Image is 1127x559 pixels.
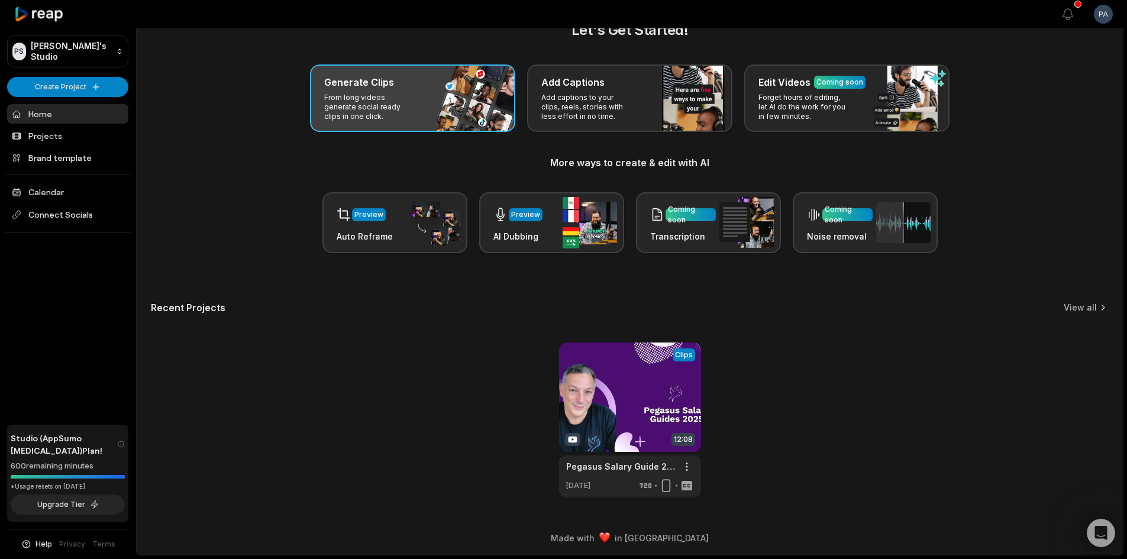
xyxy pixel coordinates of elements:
a: Brand template [7,148,128,167]
div: Coming soon [668,204,713,225]
h2: Let's Get Started! [151,20,1109,41]
span: Studio (AppSumo [MEDICAL_DATA]) Plan! [11,432,117,457]
p: From long videos generate social ready clips in one click. [324,93,416,121]
div: PS [12,43,26,60]
a: View all [1064,302,1097,314]
h3: Transcription [650,230,716,243]
img: ai_dubbing.png [563,197,617,248]
a: Terms [92,539,115,550]
a: Home [7,104,128,124]
a: Pegasus Salary Guide 2025 [566,460,675,473]
span: Help [35,539,52,550]
button: Upgrade Tier [11,495,125,515]
button: Help [21,539,52,550]
iframe: Intercom live chat [1087,519,1115,547]
a: Privacy [59,539,85,550]
h3: Edit Videos [758,75,810,89]
h3: More ways to create & edit with AI [151,156,1109,170]
h3: Auto Reframe [337,230,393,243]
a: Calendar [7,182,128,202]
img: transcription.png [719,197,774,248]
a: Projects [7,126,128,146]
p: Add captions to your clips, reels, stories with less effort in no time. [541,93,633,121]
h3: AI Dubbing [493,230,542,243]
button: Create Project [7,77,128,97]
h3: Generate Clips [324,75,394,89]
h2: Recent Projects [151,302,225,314]
h3: Noise removal [807,230,873,243]
p: [PERSON_NAME]'s Studio [31,41,111,62]
div: Coming soon [825,204,870,225]
div: Made with in [GEOGRAPHIC_DATA] [147,532,1112,544]
img: noise_removal.png [876,202,931,243]
p: Forget hours of editing, let AI do the work for you in few minutes. [758,93,850,121]
div: Preview [511,209,540,220]
span: Connect Socials [7,204,128,225]
div: 600 remaining minutes [11,460,125,472]
img: heart emoji [599,532,610,543]
h3: Add Captions [541,75,605,89]
div: *Usage resets on [DATE] [11,482,125,491]
div: Preview [354,209,383,220]
div: Coming soon [816,77,863,88]
img: auto_reframe.png [406,200,460,246]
